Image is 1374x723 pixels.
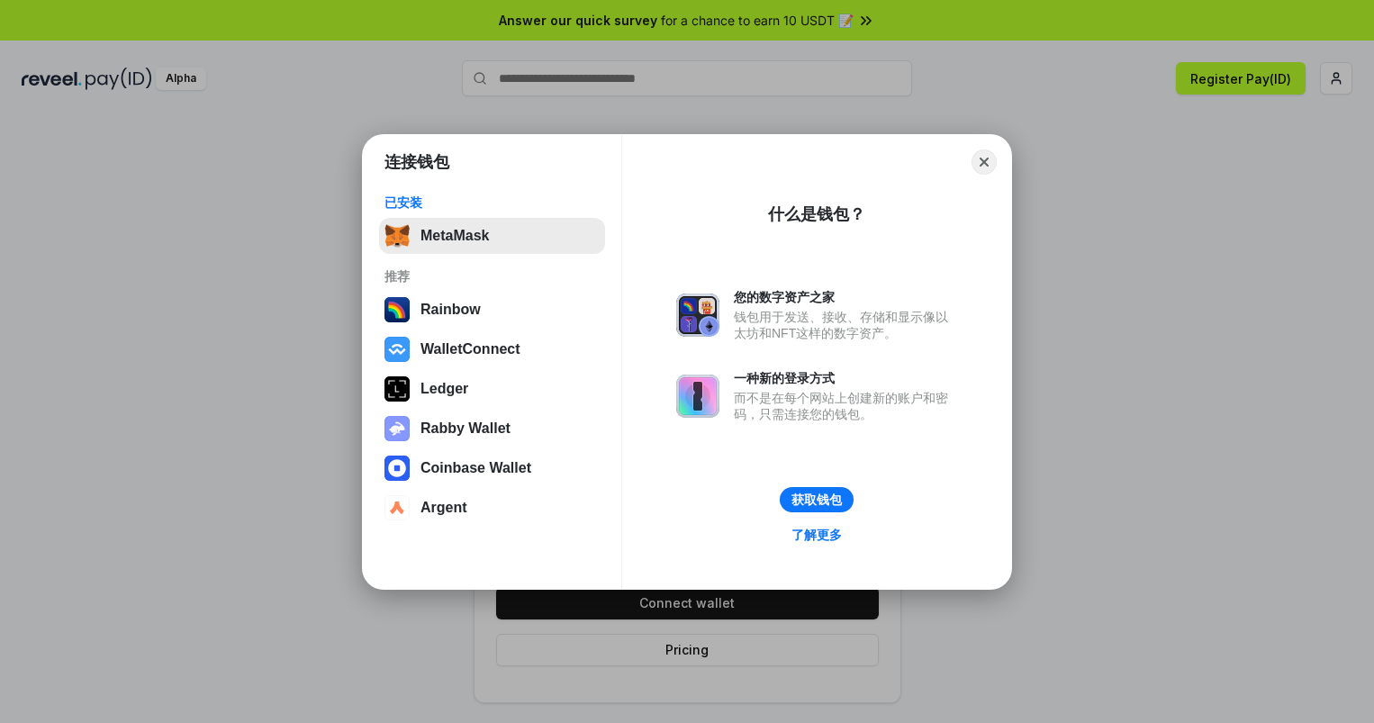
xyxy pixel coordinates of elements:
button: Close [972,149,997,175]
a: 了解更多 [781,523,853,547]
div: 您的数字资产之家 [734,289,957,305]
button: Rainbow [379,292,605,328]
h1: 连接钱包 [384,151,449,173]
img: svg+xml,%3Csvg%20width%3D%22120%22%20height%3D%22120%22%20viewBox%3D%220%200%20120%20120%22%20fil... [384,297,410,322]
div: Coinbase Wallet [420,460,531,476]
div: MetaMask [420,228,489,244]
div: Rainbow [420,302,481,318]
button: WalletConnect [379,331,605,367]
img: svg+xml,%3Csvg%20xmlns%3D%22http%3A%2F%2Fwww.w3.org%2F2000%2Fsvg%22%20fill%3D%22none%22%20viewBox... [384,416,410,441]
img: svg+xml,%3Csvg%20xmlns%3D%22http%3A%2F%2Fwww.w3.org%2F2000%2Fsvg%22%20width%3D%2228%22%20height%3... [384,376,410,402]
img: svg+xml,%3Csvg%20width%3D%2228%22%20height%3D%2228%22%20viewBox%3D%220%200%2028%2028%22%20fill%3D... [384,495,410,520]
button: Ledger [379,371,605,407]
img: svg+xml,%3Csvg%20xmlns%3D%22http%3A%2F%2Fwww.w3.org%2F2000%2Fsvg%22%20fill%3D%22none%22%20viewBox... [676,294,719,337]
button: Argent [379,490,605,526]
div: 推荐 [384,268,600,285]
button: Rabby Wallet [379,411,605,447]
div: 而不是在每个网站上创建新的账户和密码，只需连接您的钱包。 [734,390,957,422]
div: Ledger [420,381,468,397]
div: Argent [420,500,467,516]
button: MetaMask [379,218,605,254]
button: 获取钱包 [780,487,854,512]
img: svg+xml,%3Csvg%20width%3D%2228%22%20height%3D%2228%22%20viewBox%3D%220%200%2028%2028%22%20fill%3D... [384,456,410,481]
button: Coinbase Wallet [379,450,605,486]
img: svg+xml,%3Csvg%20width%3D%2228%22%20height%3D%2228%22%20viewBox%3D%220%200%2028%2028%22%20fill%3D... [384,337,410,362]
div: Rabby Wallet [420,420,511,437]
img: svg+xml,%3Csvg%20xmlns%3D%22http%3A%2F%2Fwww.w3.org%2F2000%2Fsvg%22%20fill%3D%22none%22%20viewBox... [676,375,719,418]
div: 什么是钱包？ [768,203,865,225]
div: 钱包用于发送、接收、存储和显示像以太坊和NFT这样的数字资产。 [734,309,957,341]
img: svg+xml,%3Csvg%20fill%3D%22none%22%20height%3D%2233%22%20viewBox%3D%220%200%2035%2033%22%20width%... [384,223,410,249]
div: WalletConnect [420,341,520,357]
div: 一种新的登录方式 [734,370,957,386]
div: 已安装 [384,194,600,211]
div: 了解更多 [791,527,842,543]
div: 获取钱包 [791,492,842,508]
